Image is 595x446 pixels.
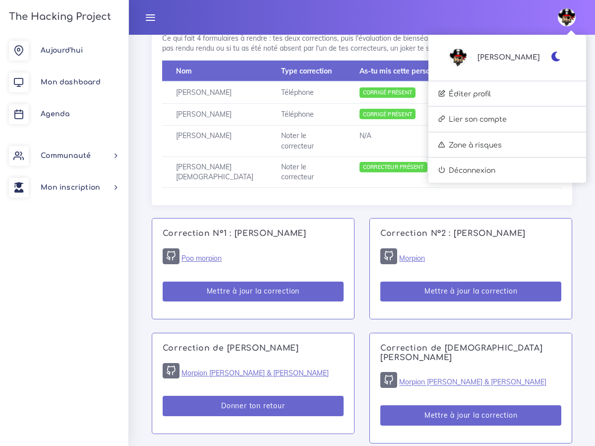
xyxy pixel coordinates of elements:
[380,282,561,302] button: Mettre à jour la correction
[449,49,540,67] a: avatar [PERSON_NAME]
[162,33,562,54] p: Ce qui fait 4 formulaires à rendre : tes deux corrections, puis l'évaluation de bienséance de cor...
[163,344,344,353] h4: Correction de [PERSON_NAME]
[359,162,427,172] span: Correcteur présent
[181,254,222,263] a: Poo morpion
[41,184,100,191] span: Mon inscription
[163,282,344,302] button: Mettre à jour la correction
[359,87,416,98] span: Corrigé présent
[477,52,540,63] span: [PERSON_NAME]
[399,378,546,387] a: Morpion [PERSON_NAME] & [PERSON_NAME]
[162,104,267,126] td: [PERSON_NAME]
[163,396,344,416] button: Donner ton retour
[346,61,489,82] th: As-tu mis cette personne absente ?
[162,81,267,103] td: [PERSON_NAME]
[41,110,69,118] span: Agenda
[267,125,346,156] td: Noter le correcteur
[428,110,586,128] a: Lier son compte
[267,156,346,188] td: Noter le correcteur
[163,229,344,238] h4: Correction N°1 : [PERSON_NAME]
[162,125,267,156] td: [PERSON_NAME]
[6,11,111,22] h3: The Hacking Project
[380,344,561,363] h4: Correction de [DEMOGRAPHIC_DATA][PERSON_NAME]
[181,369,329,377] a: Morpion [PERSON_NAME] & [PERSON_NAME]
[399,254,425,263] a: Morpion
[267,81,346,103] td: Téléphone
[162,61,267,82] th: Nom
[428,85,586,103] a: Éditer profil
[449,49,467,67] img: avatar
[558,8,576,26] img: avatar
[41,78,101,86] span: Mon dashboard
[380,229,561,238] h4: Correction N°2 : [PERSON_NAME]
[41,47,83,54] span: Aujourd'hui
[162,156,267,188] td: [PERSON_NAME][DEMOGRAPHIC_DATA]
[428,161,586,179] a: Déconnexion
[346,125,489,156] td: N/A
[380,405,561,426] button: Mettre à jour la correction
[359,109,416,119] span: Corrigé présent
[267,61,346,82] th: Type correction
[428,136,586,154] a: Zone à risques
[267,104,346,126] td: Téléphone
[41,152,91,159] span: Communauté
